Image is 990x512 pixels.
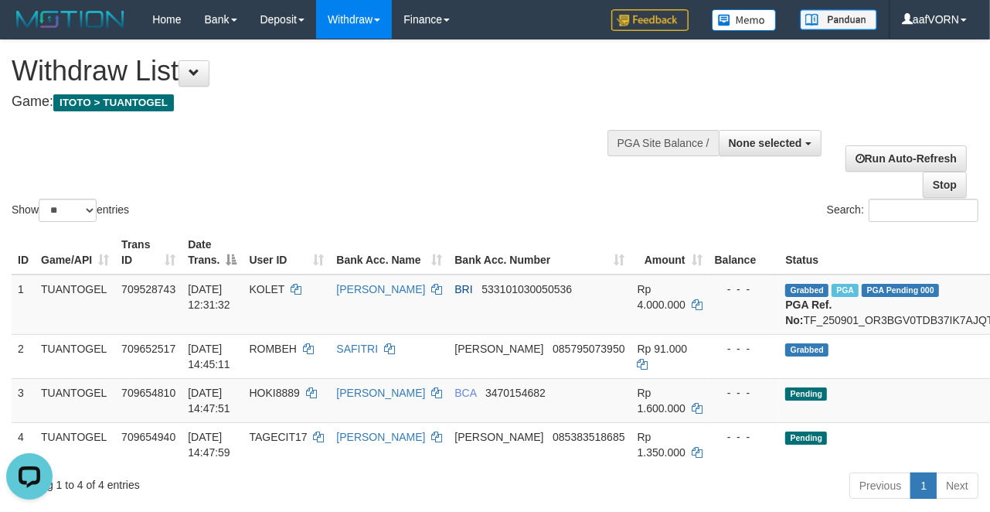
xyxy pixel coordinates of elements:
img: Button%20Memo.svg [712,9,777,31]
span: KOLET [249,283,284,295]
th: Game/API: activate to sort column ascending [35,230,115,275]
span: Grabbed [785,284,828,297]
span: Pending [785,432,827,445]
th: Bank Acc. Name: activate to sort column ascending [330,230,448,275]
span: [DATE] 12:31:32 [188,283,230,311]
td: TUANTOGEL [35,422,115,466]
span: [DATE] 14:47:51 [188,387,230,415]
span: Grabbed [785,343,828,357]
div: - - - [715,385,774,401]
h4: Game: [12,94,645,110]
td: 4 [12,422,35,466]
a: Run Auto-Refresh [845,145,967,172]
input: Search: [869,199,978,222]
a: [PERSON_NAME] [336,431,425,443]
span: [PERSON_NAME] [454,431,543,443]
span: Marked by aafyoumonoriya [832,284,859,297]
th: User ID: activate to sort column ascending [243,230,330,275]
img: panduan.png [800,9,877,30]
div: - - - [715,429,774,445]
button: None selected [719,130,822,156]
h1: Withdraw List [12,56,645,87]
span: ROMBEH [249,343,296,355]
span: Rp 1.600.000 [638,387,686,415]
th: Bank Acc. Number: activate to sort column ascending [448,230,631,275]
th: ID [12,230,35,275]
label: Search: [827,199,978,222]
span: HOKI8889 [249,387,299,399]
th: Trans ID: activate to sort column ascending [115,230,182,275]
div: - - - [715,282,774,297]
span: Pending [785,387,827,401]
button: Open LiveChat chat widget [6,6,53,53]
span: [DATE] 14:47:59 [188,431,230,459]
span: TAGECIT17 [249,431,307,443]
div: Showing 1 to 4 of 4 entries [12,471,401,493]
span: 709654940 [121,431,175,443]
b: PGA Ref. No: [785,299,832,326]
span: Rp 91.000 [638,343,688,355]
td: 2 [12,334,35,378]
a: Previous [849,473,911,499]
span: 709528743 [121,283,175,295]
span: BCA [454,387,476,399]
td: 1 [12,275,35,335]
div: - - - [715,341,774,357]
td: TUANTOGEL [35,334,115,378]
div: PGA Site Balance / [607,130,719,156]
span: BRI [454,283,472,295]
span: Copy 3470154682 to clipboard [485,387,546,399]
a: [PERSON_NAME] [336,387,425,399]
th: Balance [709,230,780,275]
span: Copy 085383518685 to clipboard [553,431,624,443]
th: Date Trans.: activate to sort column descending [182,230,243,275]
span: Rp 4.000.000 [638,283,686,311]
span: [PERSON_NAME] [454,343,543,355]
select: Showentries [39,199,97,222]
span: ITOTO > TUANTOGEL [53,94,174,111]
a: SAFITRI [336,343,378,355]
span: [DATE] 14:45:11 [188,343,230,370]
td: TUANTOGEL [35,378,115,422]
img: MOTION_logo.png [12,8,129,31]
td: 3 [12,378,35,422]
a: 1 [910,473,937,499]
span: 709652517 [121,343,175,355]
span: 709654810 [121,387,175,399]
th: Amount: activate to sort column ascending [631,230,709,275]
span: Rp 1.350.000 [638,431,686,459]
span: None selected [729,137,802,149]
span: Copy 085795073950 to clipboard [553,343,624,355]
a: Stop [923,172,967,198]
td: TUANTOGEL [35,275,115,335]
a: Next [936,473,978,499]
a: [PERSON_NAME] [336,283,425,295]
span: Copy 533101030050536 to clipboard [481,283,572,295]
span: PGA Pending [862,284,939,297]
label: Show entries [12,199,129,222]
img: Feedback.jpg [611,9,689,31]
